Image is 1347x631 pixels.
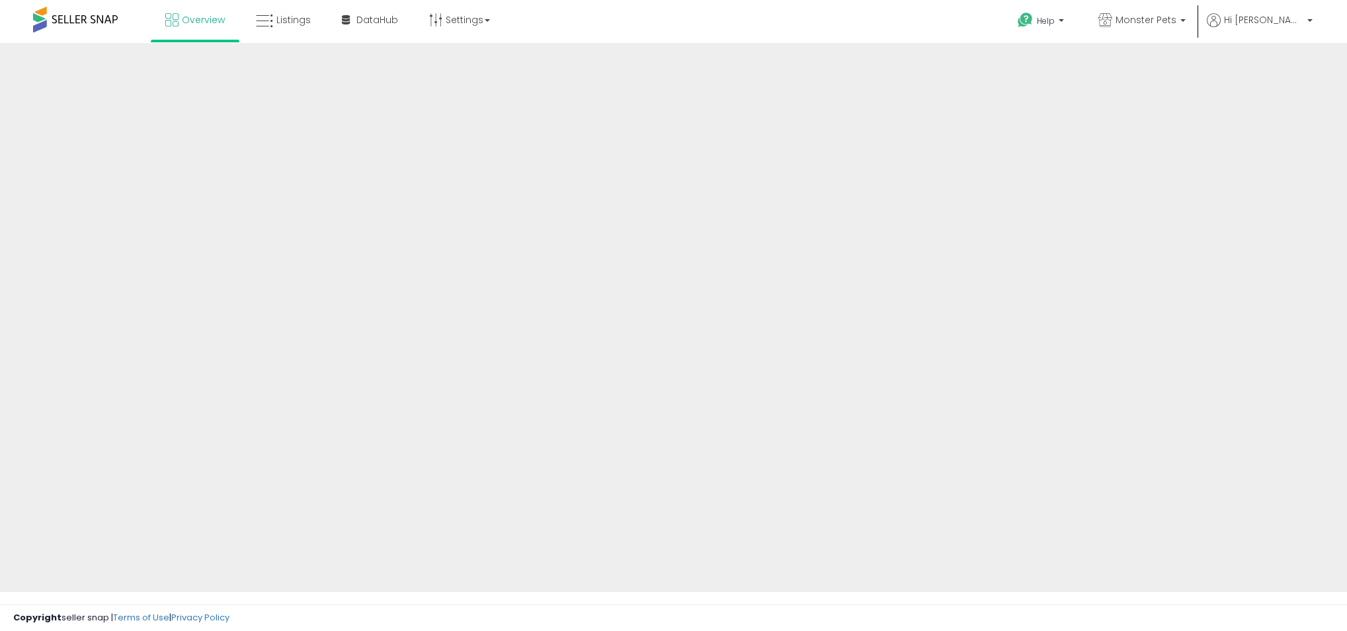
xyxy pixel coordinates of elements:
span: DataHub [356,13,398,26]
span: Monster Pets [1116,13,1176,26]
span: Help [1037,15,1055,26]
a: Help [1007,2,1077,43]
a: Hi [PERSON_NAME] [1207,13,1313,43]
i: Get Help [1017,12,1034,28]
span: Overview [182,13,225,26]
span: Hi [PERSON_NAME] [1224,13,1303,26]
span: Listings [276,13,311,26]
